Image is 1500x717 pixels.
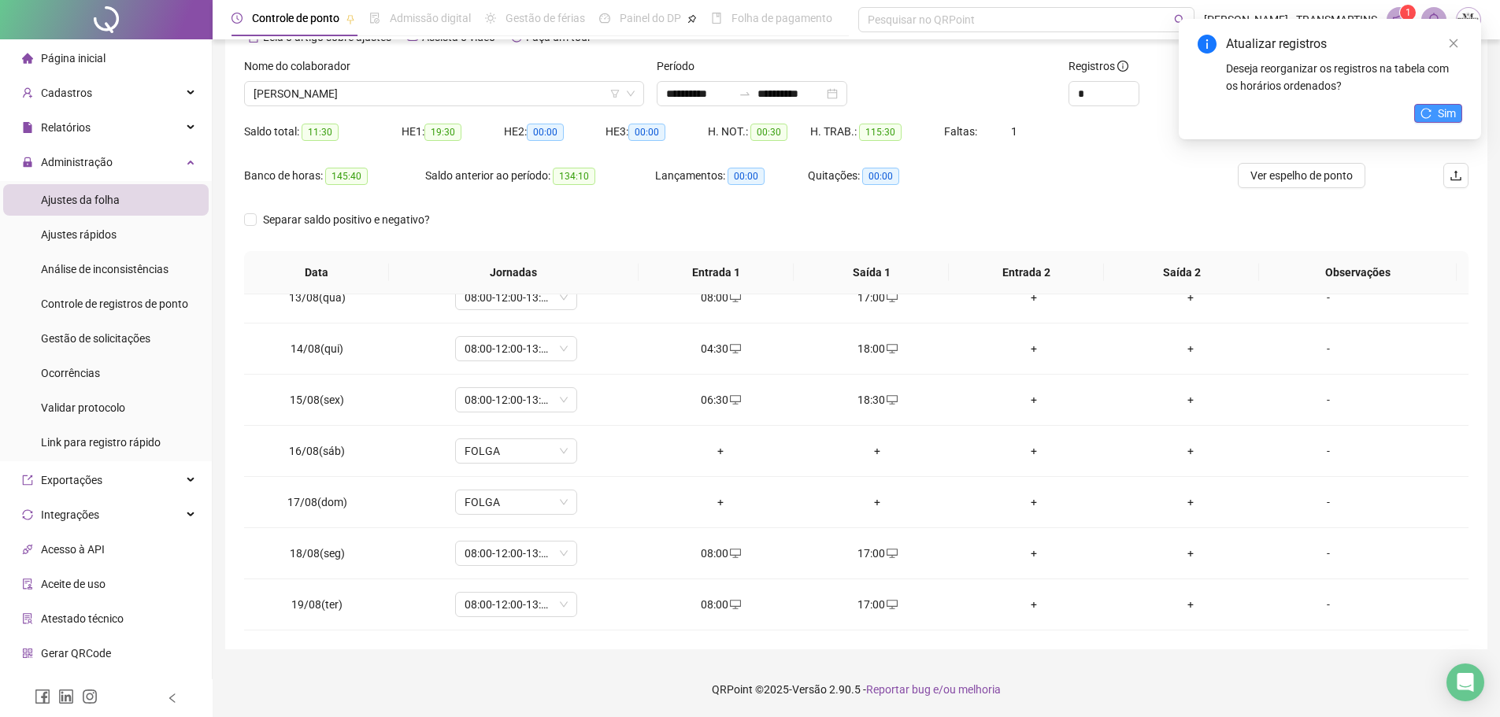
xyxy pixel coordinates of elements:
div: 17:00 [812,545,943,562]
span: reload [1420,108,1431,119]
div: - [1282,596,1375,613]
div: Deseja reorganizar os registros na tabela com os horários ordenados? [1226,60,1462,94]
div: + [655,493,787,511]
span: desktop [885,292,898,303]
button: Sim [1414,104,1462,123]
span: pushpin [687,14,697,24]
div: + [1125,596,1257,613]
span: Gestão de solicitações [41,332,150,345]
span: upload [1450,169,1462,182]
span: desktop [728,292,741,303]
span: 134:10 [553,168,595,185]
span: Observações [1272,264,1444,281]
div: HE 2: [504,123,606,141]
span: Página inicial [41,52,106,65]
span: Administração [41,156,113,168]
th: Saída 1 [794,251,949,294]
span: dashboard [599,13,610,24]
th: Saída 2 [1104,251,1259,294]
span: 19:30 [424,124,461,141]
span: 13/08(qua) [289,291,346,304]
span: export [22,475,33,486]
span: qrcode [22,648,33,659]
th: Entrada 2 [949,251,1104,294]
div: + [969,493,1100,511]
span: desktop [728,599,741,610]
div: 17:00 [812,289,943,306]
span: to [739,87,751,100]
span: notification [1392,13,1406,27]
span: 11:30 [302,124,339,141]
div: + [969,442,1100,460]
span: swap-right [739,87,751,100]
span: 00:00 [728,168,765,185]
span: desktop [885,548,898,559]
span: close [1448,38,1459,49]
div: Open Intercom Messenger [1446,663,1484,701]
div: HE 3: [606,123,708,141]
div: 06:30 [655,391,787,408]
span: 115:30 [859,124,902,141]
span: Análise de inconsistências [41,263,169,275]
button: Ver espelho de ponto [1238,163,1365,188]
th: Jornadas [389,251,639,294]
div: + [1125,391,1257,408]
span: 1 [1011,125,1017,138]
span: desktop [885,599,898,610]
div: + [969,596,1100,613]
label: Período [657,57,705,75]
span: Ver espelho de ponto [1250,167,1353,184]
span: bell [1427,13,1441,27]
div: + [655,442,787,460]
div: HE 1: [402,123,504,141]
span: Atestado técnico [41,612,124,625]
div: - [1282,442,1375,460]
div: - [1282,340,1375,357]
div: Atualizar registros [1226,35,1462,54]
span: info-circle [1117,61,1128,72]
span: lock [22,157,33,168]
span: 15/08(sex) [290,394,344,406]
span: Admissão digital [390,12,471,24]
span: 16/08(sáb) [289,445,345,457]
span: Controle de ponto [252,12,339,24]
span: Painel do DP [620,12,681,24]
span: 00:00 [527,124,564,141]
span: Controle de registros de ponto [41,298,188,310]
span: facebook [35,689,50,704]
div: + [1125,545,1257,562]
div: + [969,340,1100,357]
span: Link para registro rápido [41,436,161,449]
span: Separar saldo positivo e negativo? [257,211,436,228]
footer: QRPoint © 2025 - 2.90.5 - [213,662,1500,717]
span: desktop [728,394,741,405]
div: 08:00 [655,596,787,613]
span: 08:00-12:00-13:00-17:00 [465,286,568,309]
div: + [1125,340,1257,357]
span: 08:00-12:00-13:00-17:00 [465,593,568,616]
div: + [1125,493,1257,511]
div: + [812,442,943,460]
span: home [22,53,33,64]
span: 17/08(dom) [287,496,347,508]
div: + [969,545,1100,562]
div: 04:30 [655,340,787,357]
span: Reportar bug e/ou melhoria [866,683,1001,696]
span: 1 [1406,7,1411,18]
div: - [1282,545,1375,562]
label: Nome do colaborador [244,57,361,75]
span: filter [610,89,620,98]
span: Folha de pagamento [731,12,832,24]
span: 00:00 [862,168,899,185]
span: Gestão de férias [506,12,585,24]
div: H. NOT.: [708,123,810,141]
div: Quitações: [808,167,961,185]
div: Banco de horas: [244,167,425,185]
div: - [1282,289,1375,306]
span: Sim [1438,105,1456,122]
span: FOLGA [465,439,568,463]
span: Faltas: [944,125,980,138]
span: 19/08(ter) [291,598,343,611]
span: Gerar QRCode [41,647,111,660]
div: 18:00 [812,340,943,357]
